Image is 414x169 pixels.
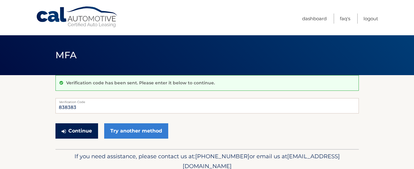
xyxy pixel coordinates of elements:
span: MFA [55,49,77,61]
a: Dashboard [302,13,327,24]
a: Cal Automotive [36,6,119,28]
a: Logout [363,13,378,24]
a: FAQ's [340,13,350,24]
span: [PHONE_NUMBER] [195,153,249,160]
button: Continue [55,123,98,139]
a: Try another method [104,123,168,139]
label: Verification Code [55,98,359,103]
p: Verification code has been sent. Please enter it below to continue. [66,80,215,86]
input: Verification Code [55,98,359,113]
